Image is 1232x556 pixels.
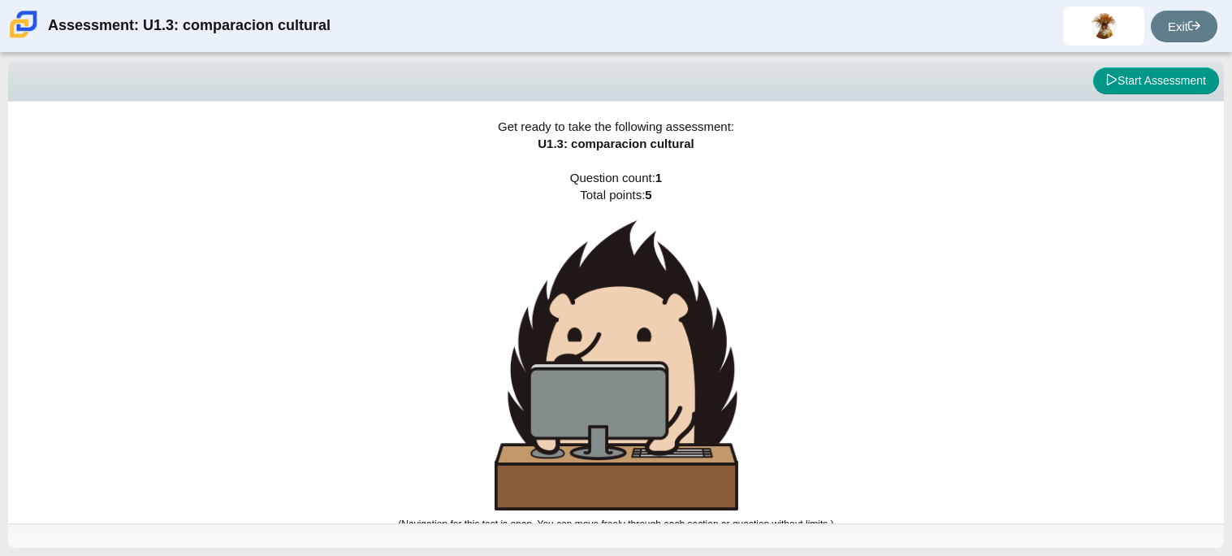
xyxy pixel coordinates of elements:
[495,220,738,510] img: hedgehog-behind-computer-large.png
[645,188,651,202] b: 5
[655,171,662,185] b: 1
[498,119,734,133] span: Get ready to take the following assessment:
[398,519,833,530] small: (Navigation for this test is open. You can move freely through each section or question without l...
[48,7,331,46] div: Assessment: U1.3: comparacion cultural
[6,30,41,44] a: Carmen School of Science & Technology
[6,7,41,41] img: Carmen School of Science & Technology
[538,137,694,150] span: U1.3: comparacion cultural
[1151,11,1217,42] a: Exit
[1093,67,1219,95] button: Start Assessment
[1091,13,1117,39] img: alanys.lopez.NeUvdc
[398,171,833,530] span: Question count: Total points:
